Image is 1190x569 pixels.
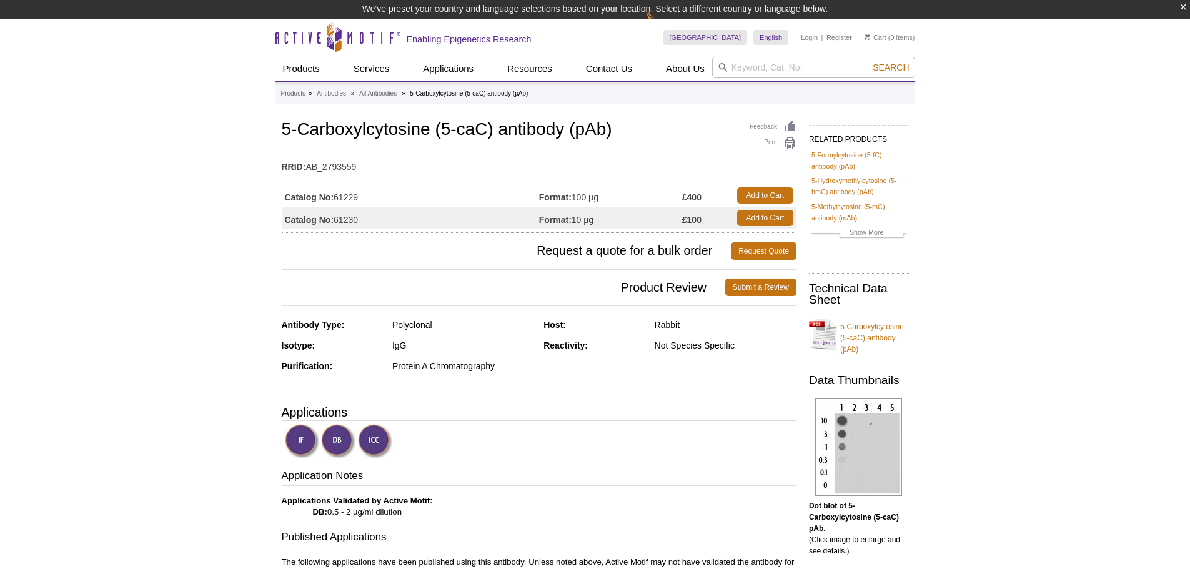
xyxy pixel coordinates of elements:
h3: Published Applications [282,530,796,547]
a: Products [275,57,327,81]
div: Not Species Specific [655,340,796,351]
strong: Antibody Type: [282,320,345,330]
td: 10 µg [539,207,682,229]
div: Rabbit [655,319,796,330]
a: Request Quote [731,242,796,260]
strong: Host: [543,320,566,330]
h2: Enabling Epigenetics Research [407,34,532,45]
li: | [821,30,823,45]
h3: Applications [282,403,796,422]
h2: Technical Data Sheet [809,283,909,305]
img: 5-Carboxylcytosine (5-caC) antibody (pAb) tested by dot blot analysis. [815,398,902,496]
a: 5-Methylcytosine (5-mC) antibody (mAb) [811,201,906,224]
a: Antibodies [317,88,346,99]
a: Show More [811,227,906,241]
strong: Isotype: [282,340,315,350]
strong: £100 [682,214,702,225]
strong: Format: [539,192,572,203]
p: 0.5 - 2 µg/ml dilution [282,495,796,518]
strong: Reactivity: [543,340,588,350]
a: Products [281,88,305,99]
h1: 5-Carboxylcytosine (5-caC) antibody (pAb) [282,120,796,141]
strong: £400 [682,192,702,203]
a: 5-Formylcytosine (5-fC) antibody (pAb) [811,149,906,172]
h2: RELATED PRODUCTS [809,125,909,147]
a: All Antibodies [359,88,397,99]
a: Login [801,33,818,42]
a: Submit a Review [725,279,796,296]
img: Change Here [645,9,678,39]
a: About Us [658,57,712,81]
b: Dot blot of 5-Carboxylcytosine (5-caC) pAb. [809,502,899,533]
td: 61230 [282,207,539,229]
a: Cart [865,33,886,42]
li: » [351,90,355,97]
a: [GEOGRAPHIC_DATA] [663,30,748,45]
span: Product Review [282,279,725,296]
a: Resources [500,57,560,81]
img: Immunocytochemistry Validated [358,424,392,458]
p: (Click image to enlarge and see details.) [809,500,909,557]
div: Protein A Chromatography [392,360,534,372]
div: IgG [392,340,534,351]
img: Immunofluorescence Validated [285,424,319,458]
a: Print [750,137,796,151]
h3: Application Notes [282,468,796,486]
a: 5-Hydroxymethylcytosine (5-hmC) antibody (pAb) [811,175,906,197]
span: Search [873,62,909,72]
img: Your Cart [865,34,870,40]
h2: Data Thumbnails [809,375,909,386]
img: Dot Blot Validated [321,424,355,458]
a: Contact Us [578,57,640,81]
td: 100 µg [539,184,682,207]
strong: Purification: [282,361,333,371]
li: (0 items) [865,30,915,45]
strong: DB: [313,507,327,517]
li: » [309,90,312,97]
button: Search [869,62,913,73]
strong: Catalog No: [285,214,334,225]
strong: RRID: [282,161,306,172]
a: English [753,30,788,45]
div: Polyclonal [392,319,534,330]
a: Feedback [750,120,796,134]
input: Keyword, Cat. No. [712,57,915,78]
a: Add to Cart [737,187,793,204]
li: » [402,90,405,97]
td: 61229 [282,184,539,207]
li: 5-Carboxylcytosine (5-caC) antibody (pAb) [410,90,528,97]
span: Request a quote for a bulk order [282,242,731,260]
a: Register [826,33,852,42]
strong: Format: [539,214,572,225]
a: Services [346,57,397,81]
a: Add to Cart [737,210,793,226]
a: 5-Carboxylcytosine (5-caC) antibody (pAb) [809,314,909,355]
a: Applications [415,57,481,81]
b: Applications Validated by Active Motif: [282,496,433,505]
td: AB_2793559 [282,154,796,174]
strong: Catalog No: [285,192,334,203]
